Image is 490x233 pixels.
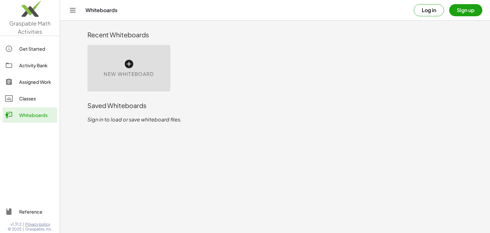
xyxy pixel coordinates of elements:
[9,20,51,35] span: Graspable Math Activities
[19,78,55,86] div: Assigned Work
[3,41,57,56] a: Get Started
[8,227,21,232] span: © 2025
[19,62,55,69] div: Activity Bank
[3,74,57,90] a: Assigned Work
[3,91,57,106] a: Classes
[19,111,55,119] div: Whiteboards
[87,101,463,110] div: Saved Whiteboards
[104,70,154,78] span: New Whiteboard
[25,227,52,232] span: Graspable, Inc.
[19,208,55,215] div: Reference
[87,116,463,123] p: Sign in to load or save whiteboard files.
[25,222,52,227] a: Privacy policy
[3,58,57,73] a: Activity Bank
[19,95,55,102] div: Classes
[23,227,24,232] span: |
[449,4,482,16] button: Sign up
[19,45,55,53] div: Get Started
[414,4,444,16] button: Log in
[68,5,78,15] button: Toggle navigation
[11,222,21,227] span: v1.31.2
[3,204,57,219] a: Reference
[23,222,24,227] span: |
[87,30,463,39] div: Recent Whiteboards
[3,107,57,123] a: Whiteboards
